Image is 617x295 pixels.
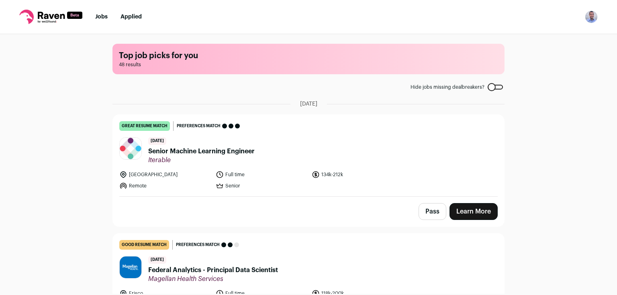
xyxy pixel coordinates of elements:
a: Applied [121,14,142,20]
h1: Top job picks for you [119,50,498,61]
span: Federal Analytics - Principal Data Scientist [148,265,278,275]
img: 10289794-medium_jpg [585,10,598,23]
span: [DATE] [148,256,166,264]
span: [DATE] [300,100,317,108]
li: Full time [216,171,307,179]
span: Iterable [148,156,255,164]
span: Hide jobs missing dealbreakers? [411,84,484,90]
span: Magellan Health Services [148,275,278,283]
span: Preferences match [177,122,221,130]
a: great resume match Preferences match [DATE] Senior Machine Learning Engineer Iterable [GEOGRAPHIC... [113,115,504,196]
span: [DATE] [148,137,166,145]
div: good resume match [119,240,169,250]
li: Remote [119,182,211,190]
a: Learn More [449,203,498,220]
div: great resume match [119,121,170,131]
span: Senior Machine Learning Engineer [148,146,255,156]
img: 96456f72f1461ebe18bf218005b92645d5ba60d9b274777da14e5e5e3d49c78c.jpg [120,138,141,159]
li: Senior [216,182,307,190]
button: Open dropdown [585,10,598,23]
span: 48 results [119,61,498,68]
button: Pass [419,203,446,220]
li: [GEOGRAPHIC_DATA] [119,171,211,179]
a: Jobs [95,14,108,20]
img: 47d236e74f9f9ad9443e35c1ab92d2f7bf422846b61e35f1ef0fdbf3832984a1.jpg [120,256,141,278]
span: Preferences match [176,241,220,249]
li: 134k-212k [312,171,403,179]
